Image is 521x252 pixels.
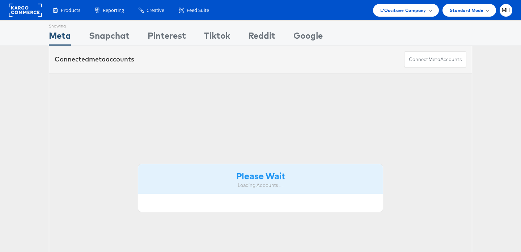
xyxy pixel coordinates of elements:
div: Snapchat [89,29,130,46]
div: Reddit [248,29,275,46]
div: Google [293,29,323,46]
div: Tiktok [204,29,230,46]
div: Meta [49,29,71,46]
span: Reporting [103,7,124,14]
span: meta [428,56,440,63]
span: MH [502,8,510,13]
strong: Please Wait [236,170,285,181]
button: ConnectmetaAccounts [404,51,466,68]
span: L'Occitane Company [380,7,426,14]
span: Feed Suite [187,7,209,14]
span: meta [89,55,106,63]
div: Showing [49,21,71,29]
div: Connected accounts [55,55,134,64]
span: Creative [147,7,164,14]
div: Pinterest [148,29,186,46]
div: Loading Accounts .... [144,182,377,189]
span: Standard Mode [450,7,483,14]
span: Products [61,7,80,14]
